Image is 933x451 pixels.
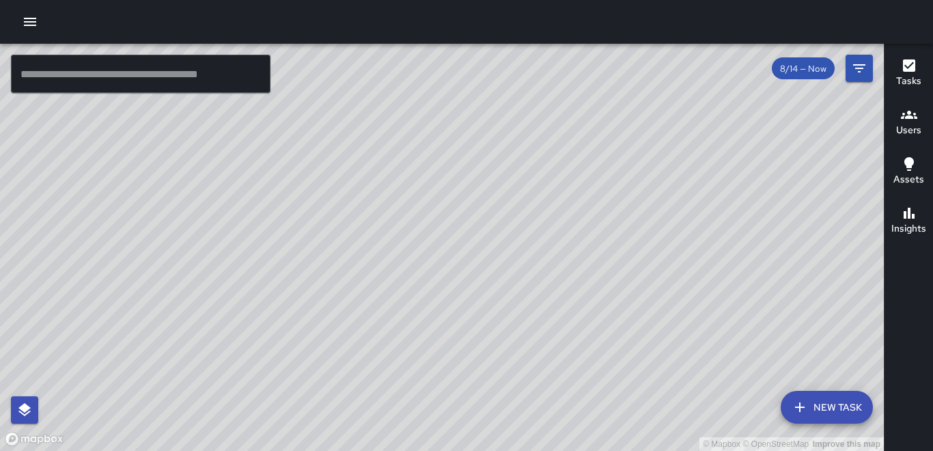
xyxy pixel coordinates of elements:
button: Filters [846,55,873,82]
h6: Tasks [896,74,921,89]
button: Assets [885,148,933,197]
span: 8/14 — Now [772,63,835,74]
button: New Task [781,391,873,424]
h6: Insights [891,221,926,236]
button: Tasks [885,49,933,98]
button: Insights [885,197,933,246]
h6: Assets [893,172,924,187]
button: Users [885,98,933,148]
h6: Users [896,123,921,138]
